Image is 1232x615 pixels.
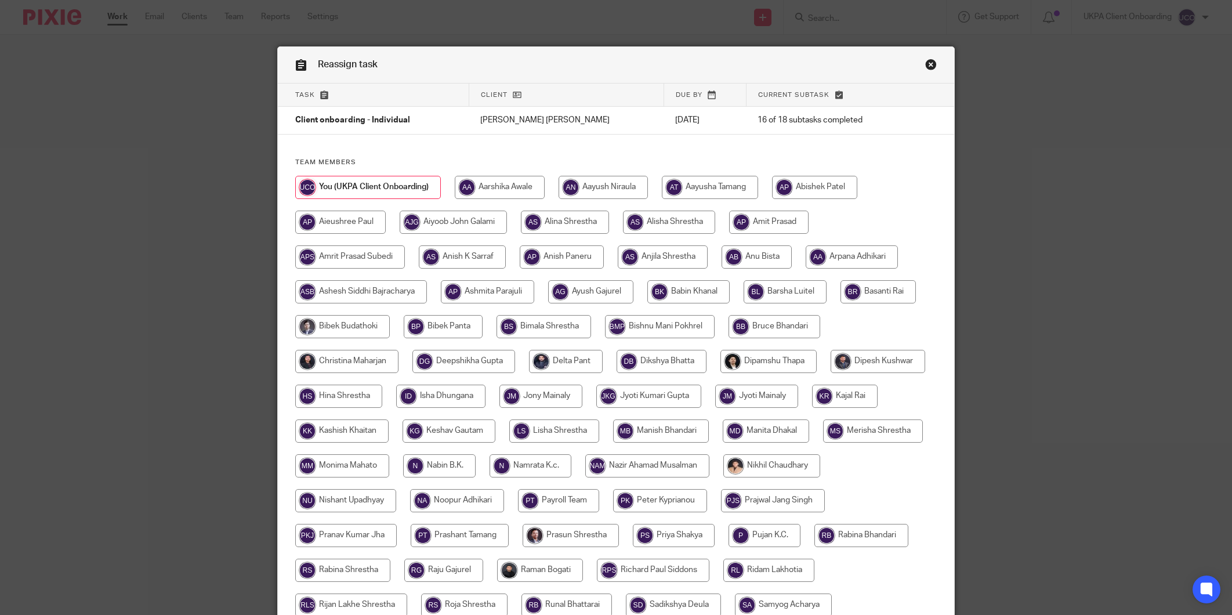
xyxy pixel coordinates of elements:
[295,92,315,98] span: Task
[675,114,734,126] p: [DATE]
[746,107,909,135] td: 16 of 18 subtasks completed
[480,114,652,126] p: [PERSON_NAME] [PERSON_NAME]
[925,59,937,74] a: Close this dialog window
[758,92,829,98] span: Current subtask
[676,92,702,98] span: Due by
[481,92,508,98] span: Client
[318,60,378,69] span: Reassign task
[295,117,410,125] span: Client onboarding - Individual
[295,158,937,167] h4: Team members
